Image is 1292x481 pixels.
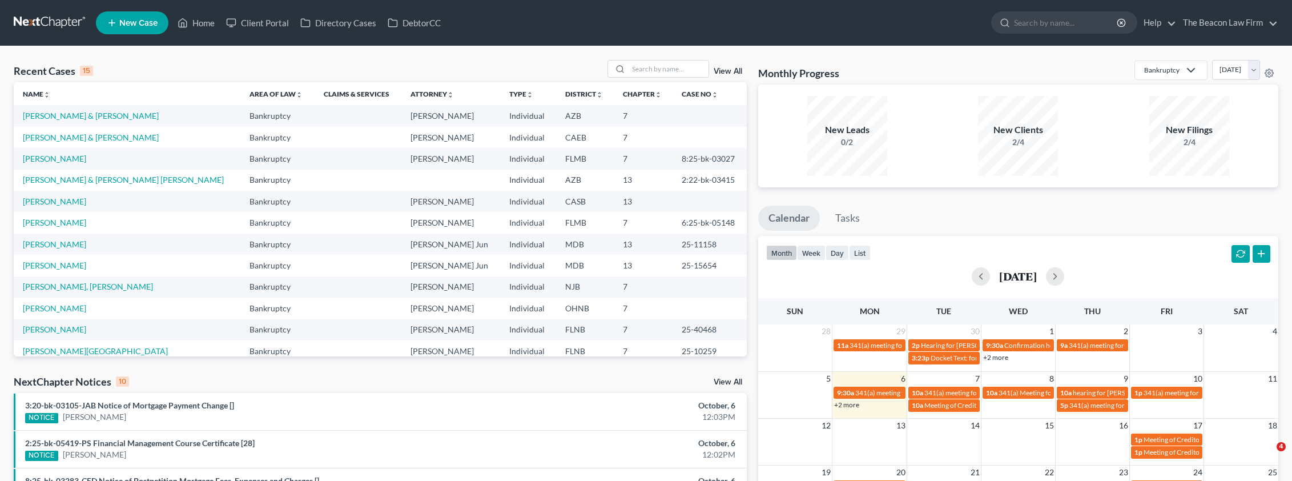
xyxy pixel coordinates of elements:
td: [PERSON_NAME] Jun [401,234,501,255]
a: [PERSON_NAME] [23,324,86,334]
button: month [766,245,797,260]
a: [PERSON_NAME] [63,449,126,460]
h2: [DATE] [999,270,1037,282]
span: Meeting of Creditors for [PERSON_NAME] & [PERSON_NAME] [924,401,1112,410]
span: Docket Text: for [PERSON_NAME] and [PERSON_NAME] [931,354,1100,362]
td: NJB [556,276,614,298]
td: Bankruptcy [240,170,314,191]
span: 8 [1048,372,1055,386]
div: 2/4 [1149,137,1229,148]
td: Bankruptcy [240,276,314,298]
span: 9:30a [837,388,854,397]
iframe: Intercom live chat [1253,442,1281,470]
div: NOTICE [25,413,58,423]
td: 7 [614,148,673,169]
i: unfold_more [655,91,662,98]
td: 7 [614,340,673,362]
span: 25 [1267,466,1278,479]
a: [PERSON_NAME] & [PERSON_NAME] [23,133,159,142]
td: Bankruptcy [240,105,314,126]
span: Tue [936,306,951,316]
div: 10 [116,376,129,387]
span: 1p [1134,448,1142,456]
a: Case Nounfold_more [682,90,718,98]
span: 1 [1048,324,1055,338]
td: AZB [556,170,614,191]
td: [PERSON_NAME] [401,191,501,212]
td: Individual [500,170,556,191]
span: Mon [860,306,880,316]
span: 341(a) meeting for [PERSON_NAME] [850,341,960,350]
td: 8:25-bk-03027 [673,148,746,169]
td: [PERSON_NAME] [401,319,501,340]
i: unfold_more [43,91,50,98]
span: 4 [1277,442,1286,451]
span: 2p [912,341,920,350]
span: 14 [969,419,981,432]
td: AZB [556,105,614,126]
span: 6 [900,372,907,386]
a: 2:25-bk-05419-PS Financial Management Course Certificate [28] [25,438,255,448]
td: CASB [556,191,614,212]
span: Sun [787,306,803,316]
span: 10 [1192,372,1204,386]
a: [PERSON_NAME] & [PERSON_NAME] [PERSON_NAME] [23,175,224,185]
td: 25-10259 [673,340,746,362]
span: 341(a) meeting for [PERSON_NAME] & [PERSON_NAME] [855,388,1026,397]
td: Individual [500,148,556,169]
td: Bankruptcy [240,319,314,340]
div: NextChapter Notices [14,375,129,388]
span: 5 [825,372,832,386]
span: 20 [895,466,907,479]
a: View All [714,67,742,75]
a: Chapterunfold_more [623,90,662,98]
a: Tasks [825,206,870,231]
button: day [826,245,849,260]
div: New Filings [1149,123,1229,137]
td: 25-11158 [673,234,746,255]
span: 24 [1192,466,1204,479]
td: Bankruptcy [240,212,314,233]
a: +2 more [983,353,1008,362]
a: [PERSON_NAME] & [PERSON_NAME] [23,111,159,121]
a: [PERSON_NAME] [23,218,86,227]
td: Individual [500,298,556,319]
span: 3 [1197,324,1204,338]
a: Districtunfold_more [565,90,603,98]
td: Individual [500,255,556,276]
i: unfold_more [296,91,303,98]
td: Individual [500,105,556,126]
span: 22 [1044,466,1055,479]
span: 16 [1118,419,1129,432]
a: View All [714,378,742,386]
td: MDB [556,234,614,255]
span: 341(a) meeting for [PERSON_NAME] [1144,388,1254,397]
span: 5p [1060,401,1068,410]
div: NOTICE [25,451,58,461]
span: 341(a) Meeting for [PERSON_NAME] [999,388,1109,397]
a: [PERSON_NAME] [63,411,126,423]
td: Bankruptcy [240,255,314,276]
span: 10a [912,401,923,410]
td: Individual [500,340,556,362]
td: FLNB [556,340,614,362]
div: New Leads [807,123,887,137]
span: 18 [1267,419,1278,432]
span: 23 [1118,466,1129,479]
td: [PERSON_NAME] [401,276,501,298]
td: 7 [614,105,673,126]
td: FLMB [556,212,614,233]
td: 7 [614,127,673,148]
td: Bankruptcy [240,191,314,212]
span: 21 [969,466,981,479]
span: 15 [1044,419,1055,432]
span: Meeting of Creditors for [PERSON_NAME] [1144,435,1270,444]
input: Search by name... [629,61,709,77]
a: [PERSON_NAME] [23,239,86,249]
td: 25-40468 [673,319,746,340]
span: 7 [974,372,981,386]
span: 2 [1122,324,1129,338]
button: list [849,245,871,260]
span: Hearing for [PERSON_NAME] and [PERSON_NAME] [921,341,1077,350]
a: [PERSON_NAME], [PERSON_NAME] [23,282,153,291]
